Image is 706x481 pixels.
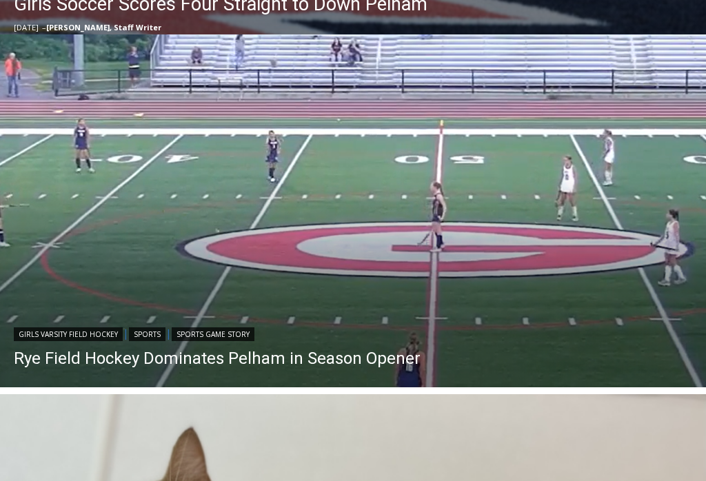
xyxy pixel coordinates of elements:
a: Rye Field Hockey Dominates Pelham in Season Opener [14,348,421,369]
a: Intern @ [DOMAIN_NAME] [332,134,668,172]
time: [DATE] [14,22,39,32]
span: Intern @ [DOMAIN_NAME] [361,137,639,168]
div: | | [14,325,421,341]
a: Open Tues. - Sun. [PHONE_NUMBER] [1,139,139,172]
div: "We would have speakers with experience in local journalism speak to us about their experiences a... [348,1,652,134]
a: Girls Varsity Field Hockey [14,327,123,341]
span: Open Tues. - Sun. [PHONE_NUMBER] [4,142,135,194]
span: – [42,22,46,32]
a: [PERSON_NAME], Staff Writer [46,22,161,32]
a: Sports Game Story [172,327,254,341]
a: Sports [129,327,165,341]
div: "[PERSON_NAME]'s draw is the fine variety of pristine raw fish kept on hand" [142,86,203,165]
